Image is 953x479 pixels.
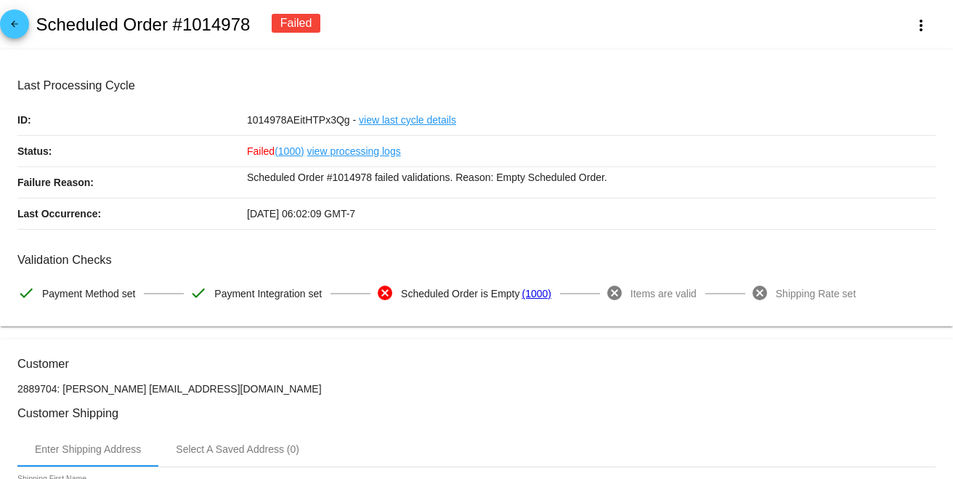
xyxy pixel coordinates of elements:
[17,406,936,420] h3: Customer Shipping
[376,284,394,302] mat-icon: cancel
[247,145,304,157] span: Failed
[247,208,355,220] span: [DATE] 06:02:09 GMT-7
[17,357,936,371] h3: Customer
[247,167,936,188] p: Scheduled Order #1014978 failed validations. Reason: Empty Scheduled Order.
[272,14,321,33] div: Failed
[17,136,247,166] p: Status:
[630,278,697,309] span: Items are valid
[247,114,356,126] span: 1014978AEitHTPx3Qg -
[17,383,936,395] p: 2889704: [PERSON_NAME] [EMAIL_ADDRESS][DOMAIN_NAME]
[17,105,247,135] p: ID:
[606,284,623,302] mat-icon: cancel
[35,443,141,455] div: Enter Shipping Address
[36,15,250,35] h2: Scheduled Order #1014978
[359,105,456,135] a: view last cycle details
[176,443,299,455] div: Select A Saved Address (0)
[17,284,35,302] mat-icon: check
[42,278,135,309] span: Payment Method set
[776,278,856,309] span: Shipping Rate set
[214,278,322,309] span: Payment Integration set
[17,167,247,198] p: Failure Reason:
[307,136,401,166] a: view processing logs
[401,278,519,309] span: Scheduled Order is Empty
[17,253,936,267] h3: Validation Checks
[6,19,23,36] mat-icon: arrow_back
[522,278,551,309] a: (1000)
[17,198,247,229] p: Last Occurrence:
[751,284,769,302] mat-icon: cancel
[912,17,930,34] mat-icon: more_vert
[190,284,207,302] mat-icon: check
[275,136,304,166] a: (1000)
[17,79,936,92] h3: Last Processing Cycle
